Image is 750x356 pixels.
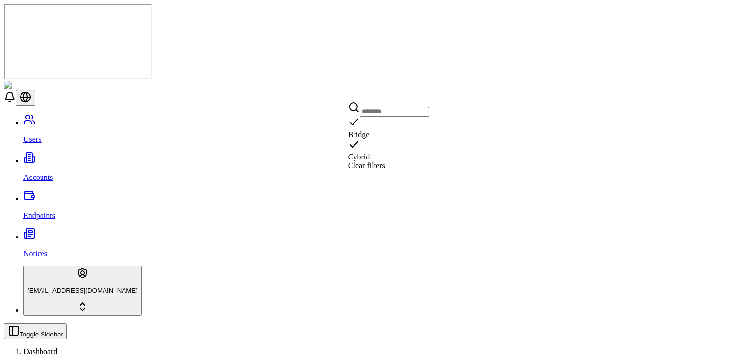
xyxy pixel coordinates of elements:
[23,119,746,144] a: Users
[23,173,746,182] p: Accounts
[4,81,62,90] img: ShieldPay Logo
[27,287,138,294] p: [EMAIL_ADDRESS][DOMAIN_NAME]
[23,347,57,356] a: Dashboard
[23,211,746,220] p: Endpoints
[348,117,429,170] div: Suggestions
[23,195,746,220] a: Endpoints
[20,331,63,338] span: Toggle Sidebar
[23,266,142,316] button: [EMAIL_ADDRESS][DOMAIN_NAME]
[4,323,67,339] button: Toggle Sidebar
[348,153,370,161] span: Cybrid
[23,157,746,182] a: Accounts
[348,130,370,138] span: Bridge
[23,135,746,144] p: Users
[23,233,746,258] a: Notices
[348,161,429,170] div: Clear filters
[23,249,746,258] p: Notices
